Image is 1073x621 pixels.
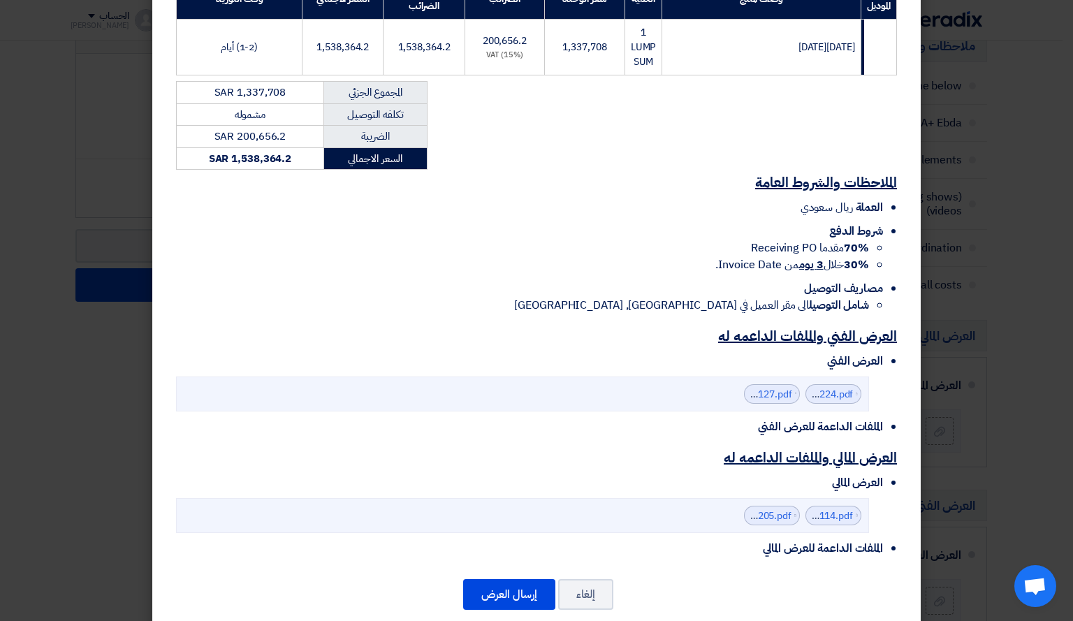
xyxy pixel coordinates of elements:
span: العملة [856,199,883,216]
td: SAR 1,337,708 [177,82,324,104]
td: الضريبة [323,126,427,148]
span: SAR 200,656.2 [214,129,286,144]
a: Open chat [1014,565,1056,607]
span: ريال سعودي [801,199,853,216]
u: العرض الفني والملفات الداعمه له [718,326,897,346]
span: الملفات الداعمة للعرض المالي [763,540,883,557]
span: 1,538,364.2 [398,40,451,54]
u: الملاحظات والشروط العامة [755,172,897,193]
td: المجموع الجزئي [323,82,427,104]
strong: SAR 1,538,364.2 [209,151,292,166]
div: (15%) VAT [471,50,539,61]
span: 1,538,364.2 [316,40,369,54]
td: السعر الاجمالي [323,147,427,170]
span: العرض الفني [827,353,883,370]
button: إرسال العرض [463,579,555,610]
button: إلغاء [558,579,613,610]
span: شروط الدفع [829,223,883,240]
u: العرض المالي والملفات الداعمه له [724,447,897,468]
span: 1 LUMP SUM [631,25,657,69]
span: (1-2) أيام [221,40,258,54]
span: مقدما Receiving PO [751,240,869,256]
strong: 70% [844,240,869,256]
span: الملفات الداعمة للعرض الفني [758,418,883,435]
span: 200,656.2 [483,34,527,48]
span: العرض المالي [832,474,883,491]
strong: شامل التوصيل [809,297,869,314]
span: مشموله [235,107,265,122]
u: 3 يوم [799,256,824,273]
span: مصاريف التوصيل [804,280,883,297]
span: 1,337,708 [562,40,606,54]
li: الى مقر العميل في [GEOGRAPHIC_DATA], [GEOGRAPHIC_DATA] [176,297,869,314]
strong: 30% [844,256,869,273]
span: خلال من Invoice Date. [715,256,869,273]
td: تكلفه التوصيل [323,103,427,126]
span: [DATE][DATE] [798,40,855,54]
